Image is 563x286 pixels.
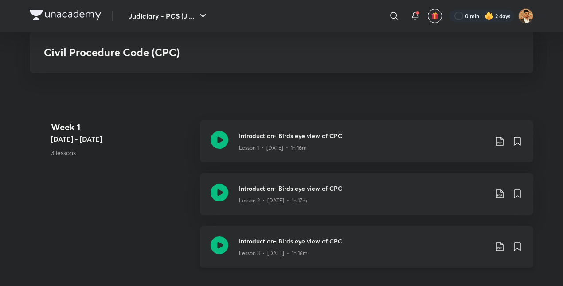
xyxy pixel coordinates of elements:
p: Lesson 3 • [DATE] • 1h 16m [239,249,308,257]
a: Introduction- Birds eye view of CPCLesson 3 • [DATE] • 1h 16m [200,226,533,278]
a: Introduction- Birds eye view of CPCLesson 1 • [DATE] • 1h 16m [200,120,533,173]
button: avatar [428,9,442,23]
img: avatar [431,12,439,20]
a: Company Logo [30,10,101,23]
p: Lesson 1 • [DATE] • 1h 16m [239,144,307,152]
img: Ashish Chhawari [518,8,533,23]
h3: Civil Procedure Code (CPC) [44,46,391,59]
h3: Introduction- Birds eye view of CPC [239,184,487,193]
h3: Introduction- Birds eye view of CPC [239,236,487,246]
p: Lesson 2 • [DATE] • 1h 17m [239,197,307,205]
h5: [DATE] - [DATE] [51,134,193,144]
h4: Week 1 [51,120,193,134]
img: streak [485,12,493,20]
a: Introduction- Birds eye view of CPCLesson 2 • [DATE] • 1h 17m [200,173,533,226]
p: 3 lessons [51,148,193,157]
h3: Introduction- Birds eye view of CPC [239,131,487,140]
button: Judiciary - PCS (J ... [123,7,214,25]
img: Company Logo [30,10,101,20]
